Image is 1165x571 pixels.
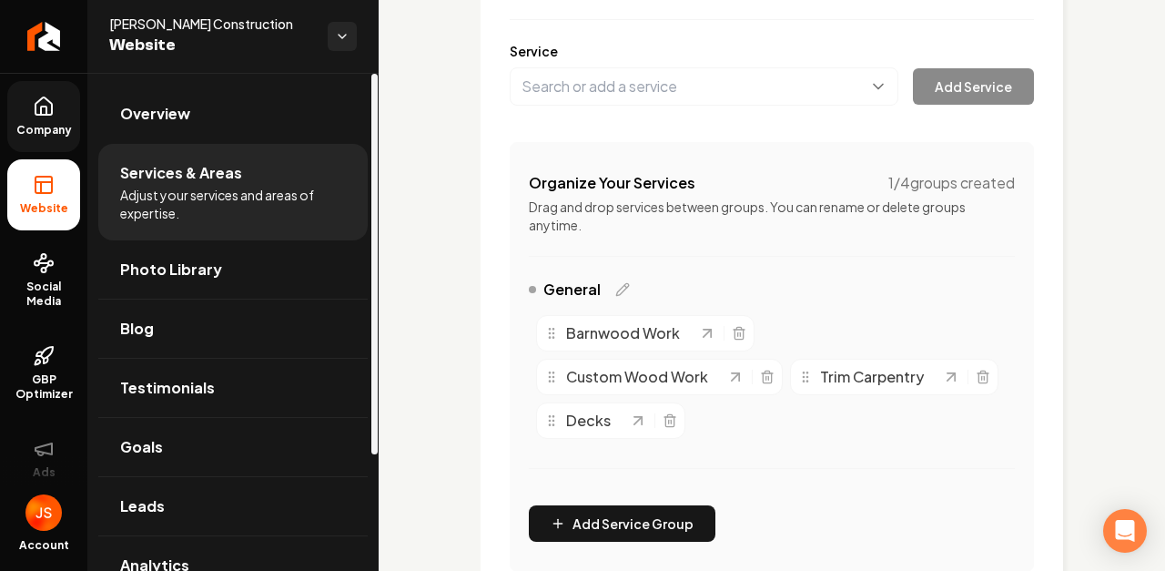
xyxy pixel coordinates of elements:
a: Photo Library [98,240,368,299]
span: Testimonials [120,377,215,399]
h4: Organize Your Services [529,172,695,194]
span: Overview [120,103,190,125]
span: Blog [120,318,154,340]
a: Company [7,81,80,152]
img: Rebolt Logo [27,22,61,51]
span: Social Media [7,280,80,309]
span: Adjust your services and areas of expertise. [120,186,346,222]
img: James Shamoun [25,495,62,531]
div: Trim Carpentry [798,366,942,388]
span: Custom Wood Work [566,366,708,388]
span: Decks [566,410,611,432]
div: Decks [544,410,629,432]
span: Barnwood Work [566,322,680,344]
div: Barnwood Work [544,322,698,344]
a: Testimonials [98,359,368,417]
div: Custom Wood Work [544,366,726,388]
a: Leads [98,477,368,535]
a: GBP Optimizer [7,331,80,416]
span: Photo Library [120,259,222,280]
span: Leads [120,495,165,517]
a: Blog [98,300,368,358]
span: Website [13,201,76,216]
span: Account [19,538,69,553]
a: Social Media [7,238,80,323]
button: Open user button [25,495,62,531]
span: Website [109,33,313,58]
p: Drag and drop services between groups. You can rename or delete groups anytime. [529,198,1015,234]
span: [PERSON_NAME] Construction [109,15,313,33]
div: Open Intercom Messenger [1103,509,1147,553]
button: Ads [7,423,80,495]
span: Ads [25,465,63,480]
span: GBP Optimizer [7,372,80,402]
a: Overview [98,85,368,143]
a: Goals [98,418,368,476]
label: Service [510,42,1034,60]
span: Trim Carpentry [820,366,924,388]
span: Company [9,123,79,138]
button: Add Service Group [529,505,715,542]
span: Goals [120,436,163,458]
span: General [543,279,601,301]
span: Services & Areas [120,162,242,184]
span: 1 / 4 groups created [888,172,1015,194]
